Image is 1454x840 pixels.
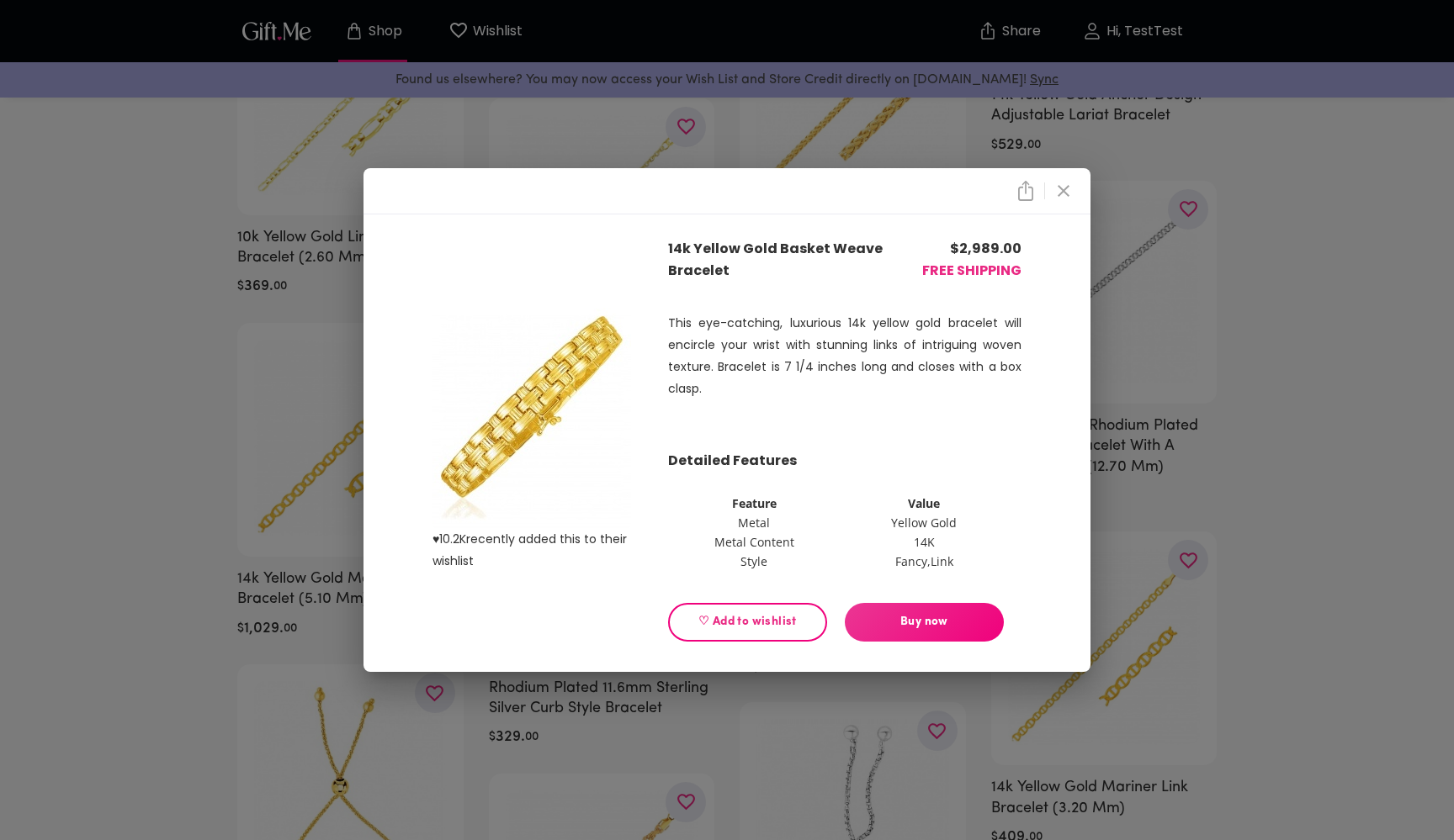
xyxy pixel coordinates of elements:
td: Fancy,Link [840,552,1008,570]
img: product image [432,308,631,528]
p: 14k Yellow Gold Basket Weave Bracelet [668,238,915,282]
span: Buy now [845,613,1004,631]
th: Value [840,494,1008,512]
td: Metal Content [670,533,838,551]
td: Style [670,552,838,570]
p: This eye-catching, luxurious 14k yellow gold bracelet will encircle your wrist with stunning link... [668,312,1022,399]
p: $ 2,989.00 [915,238,1022,260]
p: Detailed Features [668,450,1022,472]
td: Yellow Gold [840,514,1008,531]
button: ♡ Add to wishlist [668,603,827,642]
button: close [1049,177,1078,205]
span: ♡ Add to wishlist [682,613,813,631]
td: 14K [840,533,1008,551]
button: Buy now [845,603,1004,642]
th: Feature [670,494,838,512]
button: close [1011,177,1040,205]
td: Metal [670,514,838,531]
p: ♥ 10.2K recently added this to their wishlist [432,528,668,572]
p: FREE SHIPPING [915,260,1022,282]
